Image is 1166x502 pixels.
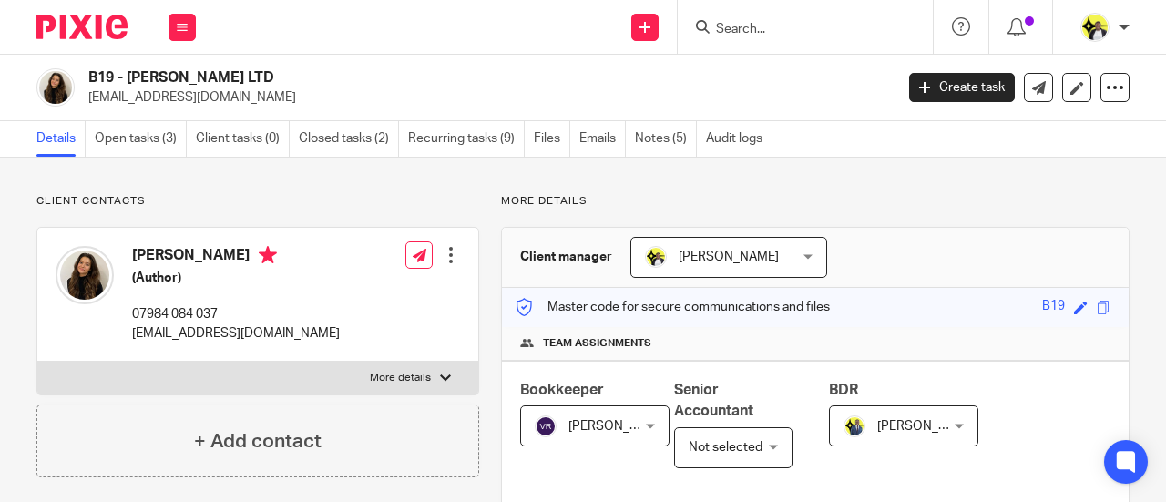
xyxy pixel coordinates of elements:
h3: Client manager [520,248,612,266]
span: Bookkeeper [520,383,604,397]
img: Pixie [36,15,128,39]
h4: [PERSON_NAME] [132,246,340,269]
div: B19 [1042,297,1065,318]
p: [EMAIL_ADDRESS][DOMAIN_NAME] [88,88,882,107]
span: BDR [829,383,858,397]
img: Carine-Starbridge.jpg [1080,13,1110,42]
p: Master code for secure communications and files [516,298,830,316]
img: Dennis-Starbridge.jpg [844,415,865,437]
img: svg%3E [535,415,557,437]
p: Client contacts [36,194,479,209]
span: Not selected [689,441,762,454]
a: Notes (5) [635,121,697,157]
a: Client tasks (0) [196,121,290,157]
p: [EMAIL_ADDRESS][DOMAIN_NAME] [132,324,340,343]
span: Team assignments [543,336,651,351]
h5: (Author) [132,269,340,287]
a: Recurring tasks (9) [408,121,525,157]
a: Files [534,121,570,157]
a: Audit logs [706,121,772,157]
a: Emails [579,121,626,157]
img: celine_basma.jpg [36,68,75,107]
span: [PERSON_NAME] [877,420,977,433]
a: Closed tasks (2) [299,121,399,157]
p: More details [370,371,431,385]
p: More details [501,194,1130,209]
h4: + Add contact [194,427,322,456]
input: Search [714,22,878,38]
span: Senior Accountant [674,383,753,418]
i: Primary [259,246,277,264]
h2: B19 - [PERSON_NAME] LTD [88,68,723,87]
img: CELINE%20BASMA.JPG [56,246,114,304]
span: [PERSON_NAME] [679,251,779,263]
a: Create task [909,73,1015,102]
a: Details [36,121,86,157]
a: Open tasks (3) [95,121,187,157]
p: 07984 084 037 [132,305,340,323]
img: Carine-Starbridge.jpg [645,246,667,268]
span: [PERSON_NAME] [568,420,669,433]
